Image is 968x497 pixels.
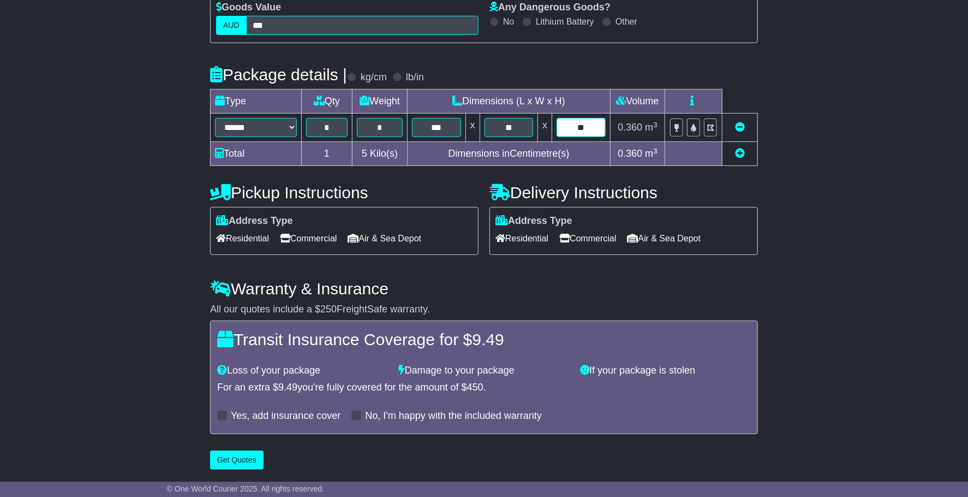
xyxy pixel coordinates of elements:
[352,90,408,114] td: Weight
[618,122,642,133] span: 0.360
[467,382,483,393] span: 450
[489,184,758,202] h4: Delivery Instructions
[393,365,575,377] div: Damage to your package
[628,230,701,247] span: Air & Sea Depot
[407,142,610,166] td: Dimensions in Centimetre(s)
[348,230,422,247] span: Air & Sea Depot
[653,121,658,129] sup: 3
[489,2,611,14] label: Any Dangerous Goods?
[216,2,281,14] label: Goods Value
[352,142,408,166] td: Kilo(s)
[210,304,758,316] div: All our quotes include a $ FreightSafe warranty.
[735,148,745,159] a: Add new item
[645,122,658,133] span: m
[559,230,616,247] span: Commercial
[210,184,479,202] h4: Pickup Instructions
[361,72,387,84] label: kg/cm
[618,148,642,159] span: 0.360
[302,90,352,114] td: Qty
[217,382,751,394] div: For an extra $ you're fully covered for the amount of $ .
[495,230,548,247] span: Residential
[212,365,393,377] div: Loss of your package
[406,72,424,84] label: lb/in
[538,114,552,142] td: x
[645,148,658,159] span: m
[231,410,340,422] label: Yes, add insurance cover
[362,148,367,159] span: 5
[472,330,504,348] span: 9.49
[465,114,480,142] td: x
[653,147,658,155] sup: 3
[211,142,302,166] td: Total
[278,382,297,393] span: 9.49
[167,484,325,493] span: © One World Courier 2025. All rights reserved.
[365,410,542,422] label: No, I'm happy with the included warranty
[216,16,247,35] label: AUD
[575,365,756,377] div: If your package is stolen
[210,451,264,470] button: Get Quotes
[302,142,352,166] td: 1
[216,230,269,247] span: Residential
[210,66,347,84] h4: Package details |
[616,16,637,27] label: Other
[211,90,302,114] td: Type
[216,215,293,227] label: Address Type
[320,304,337,315] span: 250
[610,90,665,114] td: Volume
[407,90,610,114] td: Dimensions (L x W x H)
[735,122,745,133] a: Remove this item
[495,215,572,227] label: Address Type
[280,230,337,247] span: Commercial
[536,16,594,27] label: Lithium Battery
[503,16,514,27] label: No
[210,280,758,298] h4: Warranty & Insurance
[217,330,751,348] h4: Transit Insurance Coverage for $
